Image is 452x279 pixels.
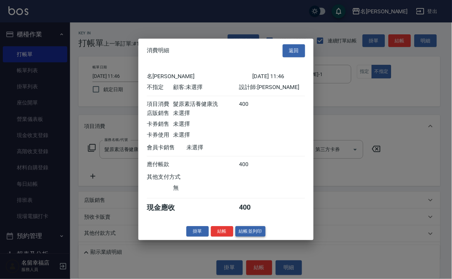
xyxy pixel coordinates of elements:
[147,84,173,91] div: 不指定
[239,101,266,108] div: 400
[252,73,305,80] div: [DATE] 11:46
[147,161,173,168] div: 應付帳款
[173,110,239,117] div: 未選擇
[173,184,239,192] div: 無
[173,101,239,108] div: 髮原素活養健康洗
[147,47,169,54] span: 消費明細
[173,84,239,91] div: 顧客: 未選擇
[186,144,252,151] div: 未選擇
[147,173,200,181] div: 其他支付方式
[186,226,209,237] button: 掛單
[283,44,305,57] button: 返回
[147,101,173,108] div: 項目消費
[239,203,266,212] div: 400
[211,226,233,237] button: 結帳
[235,226,266,237] button: 結帳並列印
[239,84,305,91] div: 設計師: [PERSON_NAME]
[173,131,239,139] div: 未選擇
[147,73,252,80] div: 名[PERSON_NAME]
[147,144,186,151] div: 會員卡銷售
[239,161,266,168] div: 400
[147,131,173,139] div: 卡券使用
[147,121,173,128] div: 卡券銷售
[147,203,186,212] div: 現金應收
[173,121,239,128] div: 未選擇
[147,110,173,117] div: 店販銷售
